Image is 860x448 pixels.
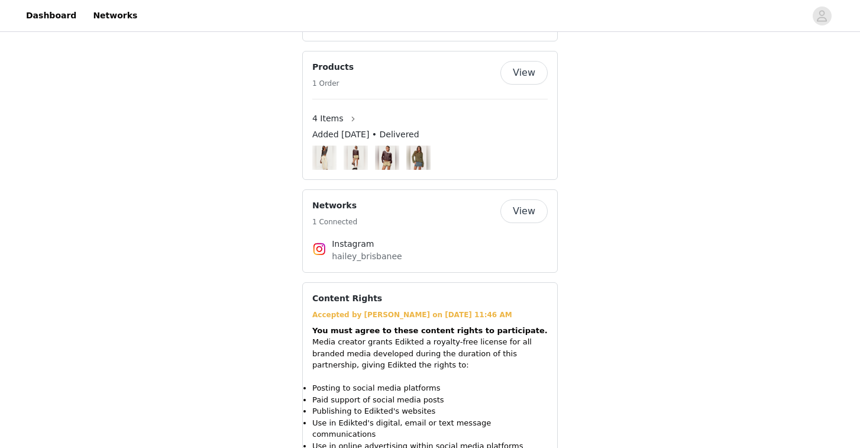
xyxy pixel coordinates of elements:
h4: Networks [312,199,357,212]
div: Networks [302,189,558,273]
h5: 1 Order [312,78,354,89]
img: Kilian Sheer Knit Henley Top [379,146,395,170]
img: Image Background Blur [312,143,337,173]
p: hailey_brisbanee [332,250,528,263]
div: Products [302,51,558,180]
li: Use in Edikted's digital, email or text message communications [312,417,548,440]
img: Image Background Blur [375,143,399,173]
h4: Content Rights [312,292,382,305]
li: Paid support of social media posts [312,394,548,406]
img: Instagram Icon [312,242,326,256]
h5: 1 Connected [312,217,357,227]
li: Posting to social media platforms [312,382,548,394]
img: Grommet Tie Waist Low Rise Jeans [316,146,332,170]
a: Networks [86,2,144,29]
img: Drop Shoulder Light Knit Sweater [410,146,426,170]
strong: You must agree to these content rights to participate. [312,326,548,335]
h4: Products [312,61,354,73]
img: Image Background Blur [344,143,368,173]
a: Dashboard [19,2,83,29]
button: View [500,199,548,223]
p: Media creator grants Edikted a royalty-free license for all branded media developed during the du... [312,336,548,371]
img: Image Background Blur [406,143,431,173]
div: Accepted by [PERSON_NAME] on [DATE] 11:46 AM [312,310,548,320]
button: View [500,61,548,85]
img: Peekaboo Plaid Boxer Shorts [348,146,364,170]
h4: Instagram [332,238,528,250]
span: Added [DATE] • Delivered [312,128,419,141]
div: avatar [816,7,827,25]
span: 4 Items [312,112,344,125]
li: Publishing to Edikted's websites [312,405,548,417]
